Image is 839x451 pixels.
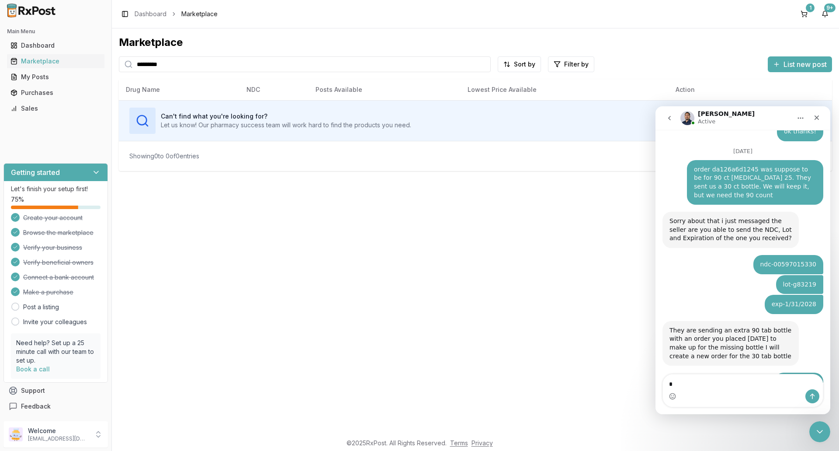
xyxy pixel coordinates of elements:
button: Support [3,383,108,399]
button: 1 [797,7,811,21]
button: Purchases [3,86,108,100]
div: Marketplace [10,57,101,66]
a: List new post [768,61,832,70]
a: Terms [450,439,468,447]
div: Sales [10,104,101,113]
button: Sales [3,101,108,115]
img: User avatar [9,427,23,441]
a: Post a listing [23,303,59,311]
iframe: Intercom live chat [809,421,830,442]
iframe: Intercom live chat [655,106,830,414]
a: Purchases [7,85,104,101]
h2: Main Menu [7,28,104,35]
span: Connect a bank account [23,273,94,282]
th: Drug Name [119,79,239,100]
span: Create your account [23,213,83,222]
th: Lowest Price Available [461,79,669,100]
p: [EMAIL_ADDRESS][DOMAIN_NAME] [28,435,89,442]
span: Make a purchase [23,288,73,297]
span: Filter by [564,60,589,69]
button: Feedback [3,399,108,414]
p: Need help? Set up a 25 minute call with our team to set up. [16,339,95,365]
th: Posts Available [309,79,461,100]
button: Filter by [548,56,594,72]
div: Marketplace [119,35,832,49]
h3: Getting started [11,167,60,178]
button: 9+ [818,7,832,21]
p: Let's finish your setup first! [11,185,101,193]
a: Marketplace [7,53,104,69]
a: Dashboard [7,38,104,53]
div: 9+ [824,3,836,12]
p: Let us know! Our pharmacy success team will work hard to find the products you need. [161,121,411,129]
h3: Can't find what you're looking for? [161,112,411,121]
div: 1 [806,3,815,12]
button: List new post [768,56,832,72]
p: Welcome [28,427,89,435]
span: 75 % [11,195,24,204]
a: Sales [7,101,104,116]
div: Dashboard [10,41,101,50]
span: Marketplace [181,10,218,18]
nav: breadcrumb [135,10,218,18]
th: Action [669,79,832,100]
span: Verify your business [23,243,82,252]
button: Sort by [498,56,541,72]
button: Dashboard [3,38,108,52]
div: Showing 0 to 0 of 0 entries [129,152,199,161]
img: RxPost Logo [3,3,59,17]
span: List new post [784,59,827,70]
a: Dashboard [135,10,166,18]
th: NDC [239,79,309,100]
div: My Posts [10,73,101,81]
div: Purchases [10,88,101,97]
span: Sort by [514,60,535,69]
a: Book a call [16,365,50,373]
span: Verify beneficial owners [23,258,94,267]
button: My Posts [3,70,108,84]
a: Privacy [472,439,493,447]
span: Feedback [21,402,51,411]
a: My Posts [7,69,104,85]
span: Browse the marketplace [23,228,94,237]
button: Marketplace [3,54,108,68]
a: Invite your colleagues [23,318,87,326]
